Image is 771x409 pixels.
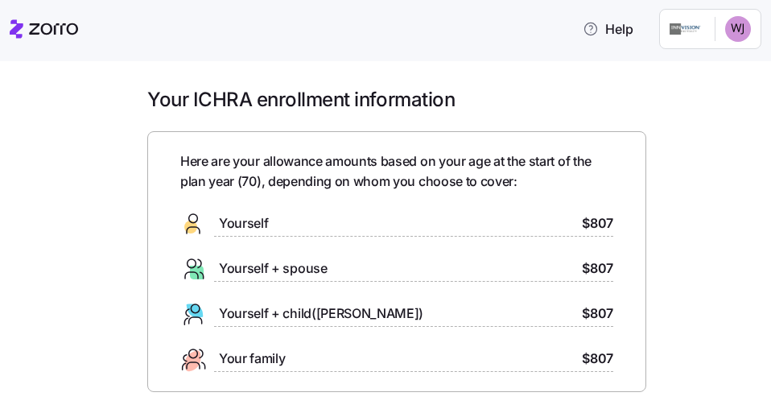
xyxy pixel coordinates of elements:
[180,151,613,192] span: Here are your allowance amounts based on your age at the start of the plan year ( 70 ), depending...
[583,19,633,39] span: Help
[582,258,613,279] span: $807
[219,349,285,369] span: Your family
[725,16,751,42] img: 2403be0a88c7bb18927b6768ad5af570
[582,213,613,233] span: $807
[219,258,328,279] span: Yourself + spouse
[582,304,613,324] span: $807
[219,213,268,233] span: Yourself
[570,13,646,45] button: Help
[219,304,423,324] span: Yourself + child([PERSON_NAME])
[147,87,646,112] h1: Your ICHRA enrollment information
[582,349,613,369] span: $807
[670,19,702,39] img: Employer logo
